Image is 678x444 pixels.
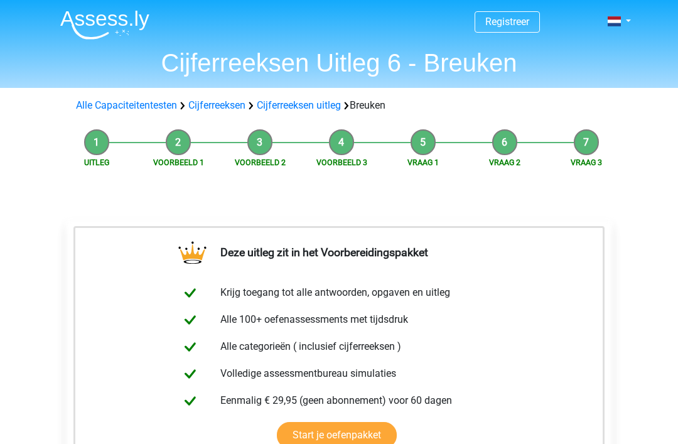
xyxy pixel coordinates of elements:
a: Alle Capaciteitentesten [76,99,177,111]
a: Voorbeeld 3 [316,158,367,167]
a: Registreer [485,16,529,28]
a: Cijferreeksen uitleg [257,99,341,111]
h1: Cijferreeksen Uitleg 6 - Breuken [50,48,628,78]
a: Uitleg [84,158,109,167]
div: Breuken [71,98,607,113]
img: Assessly [60,10,149,40]
a: Cijferreeksen [188,99,245,111]
a: Vraag 1 [407,158,439,167]
a: Vraag 3 [571,158,602,167]
a: Voorbeeld 2 [235,158,286,167]
a: Vraag 2 [489,158,520,167]
a: Voorbeeld 1 [153,158,204,167]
